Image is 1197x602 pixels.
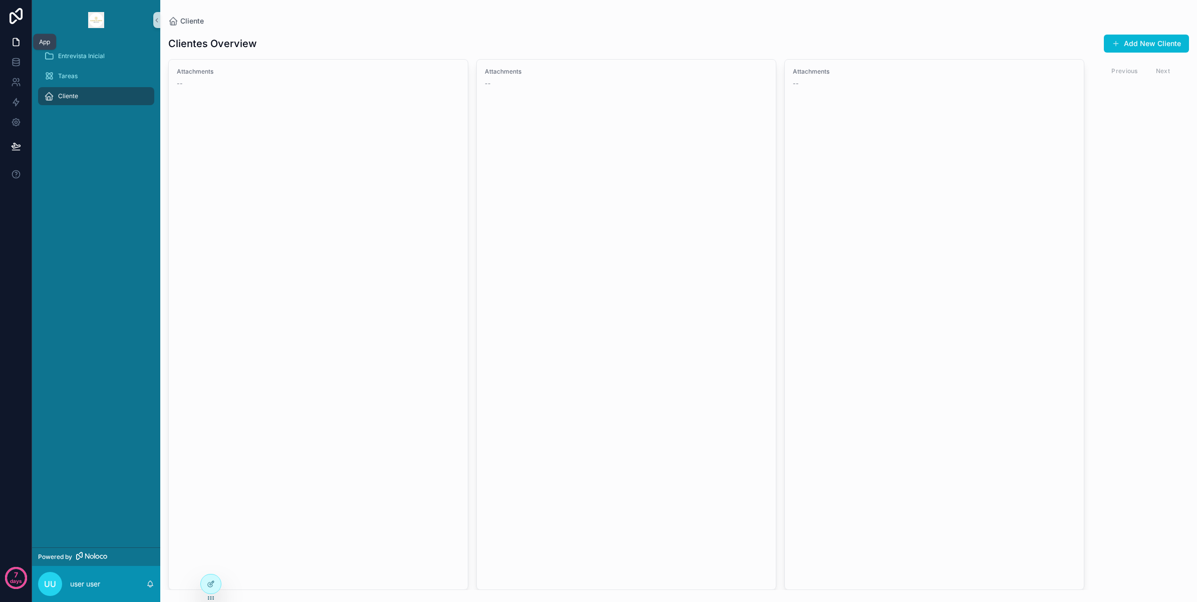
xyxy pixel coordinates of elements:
button: Add New Cliente [1104,35,1189,53]
span: Attachments [485,68,768,76]
span: -- [485,80,491,88]
a: Attachments-- [476,59,776,590]
p: 7 [14,570,18,580]
a: Attachments-- [784,59,1084,590]
div: App [39,38,50,46]
span: Tareas [58,72,78,80]
span: Attachments [793,68,1076,76]
span: Cliente [180,16,204,26]
a: Powered by [32,547,160,566]
span: uu [44,578,56,590]
a: Cliente [38,87,154,105]
a: Cliente [168,16,204,26]
span: Powered by [38,553,72,561]
a: Entrevista Inicial [38,47,154,65]
a: Tareas [38,67,154,85]
img: App logo [88,12,104,28]
div: scrollable content [32,40,160,118]
span: Attachments [177,68,460,76]
p: user user [70,579,100,589]
span: -- [793,80,799,88]
p: days [10,574,22,588]
h1: Clientes Overview [168,37,257,51]
span: Entrevista Inicial [58,52,105,60]
span: Cliente [58,92,78,100]
a: Attachments-- [168,59,468,590]
span: -- [177,80,183,88]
